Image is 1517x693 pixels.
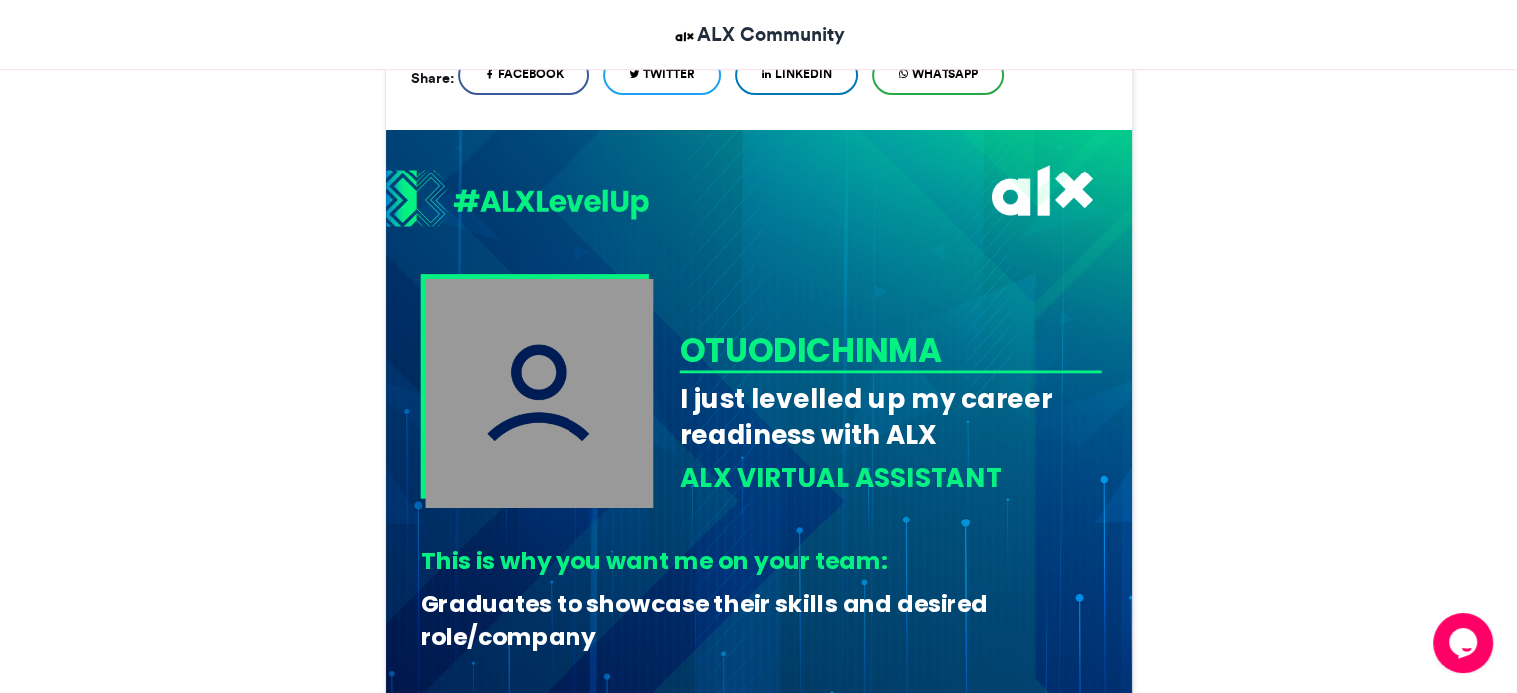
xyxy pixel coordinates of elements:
div: ALX Virtual Assistant [679,460,1101,497]
h5: Share: [411,65,454,91]
span: LinkedIn [775,65,832,83]
div: This is why you want me on your team: [420,544,1086,577]
div: Otuodichinma Ugochukwu [679,327,1094,419]
a: ALX Community [672,20,845,49]
span: WhatsApp [912,65,978,83]
span: Twitter [643,65,695,83]
div: I just levelled up my career readiness with ALX [679,380,1101,453]
a: Facebook [458,55,589,95]
img: user_filled.png [425,278,653,507]
div: Graduates to showcase their skills and desired role/company [420,587,1086,652]
a: LinkedIn [735,55,858,95]
img: ALX Community [672,24,697,49]
a: Twitter [603,55,721,95]
img: 1721821317.056-e66095c2f9b7be57613cf5c749b4708f54720bc2.png [386,169,649,232]
a: WhatsApp [872,55,1004,95]
span: Facebook [498,65,564,83]
iframe: chat widget [1433,613,1497,673]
